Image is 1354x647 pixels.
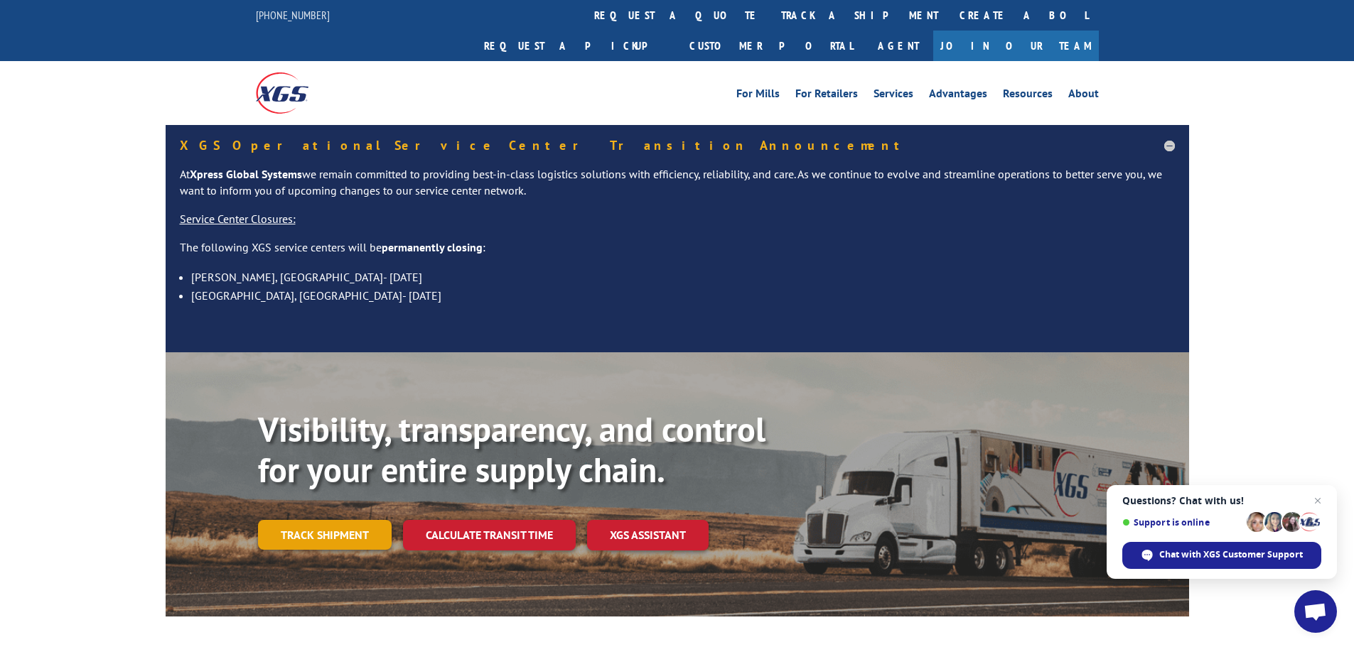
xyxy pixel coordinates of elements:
[864,31,933,61] a: Agent
[795,88,858,104] a: For Retailers
[736,88,780,104] a: For Mills
[1068,88,1099,104] a: About
[180,212,296,226] u: Service Center Closures:
[191,268,1175,286] li: [PERSON_NAME], [GEOGRAPHIC_DATA]- [DATE]
[191,286,1175,305] li: [GEOGRAPHIC_DATA], [GEOGRAPHIC_DATA]- [DATE]
[473,31,679,61] a: Request a pickup
[1294,590,1337,633] a: Open chat
[258,407,765,492] b: Visibility, transparency, and control for your entire supply chain.
[1003,88,1053,104] a: Resources
[1122,495,1321,506] span: Questions? Chat with us!
[256,8,330,22] a: [PHONE_NUMBER]
[180,139,1175,152] h5: XGS Operational Service Center Transition Announcement
[403,520,576,550] a: Calculate transit time
[929,88,987,104] a: Advantages
[1122,517,1242,528] span: Support is online
[382,240,483,254] strong: permanently closing
[258,520,392,550] a: Track shipment
[180,239,1175,268] p: The following XGS service centers will be :
[1122,542,1321,569] span: Chat with XGS Customer Support
[933,31,1099,61] a: Join Our Team
[190,167,302,181] strong: Xpress Global Systems
[679,31,864,61] a: Customer Portal
[587,520,709,550] a: XGS ASSISTANT
[1159,548,1303,561] span: Chat with XGS Customer Support
[874,88,913,104] a: Services
[180,166,1175,212] p: At we remain committed to providing best-in-class logistics solutions with efficiency, reliabilit...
